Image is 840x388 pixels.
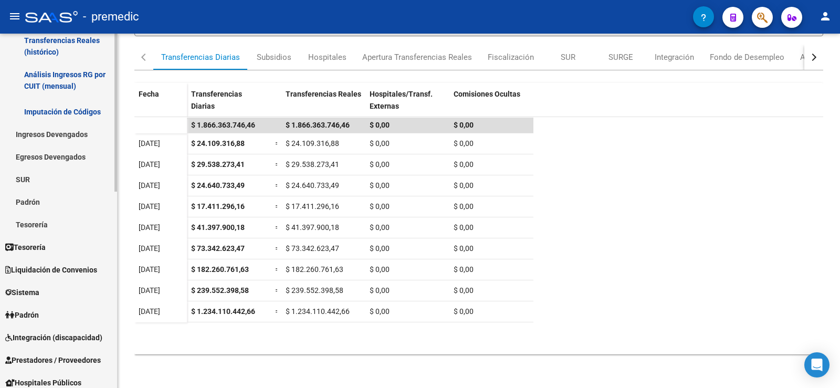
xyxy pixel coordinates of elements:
span: $ 0,00 [370,244,390,253]
span: $ 1.234.110.442,66 [191,307,255,316]
span: $ 0,00 [370,160,390,169]
mat-icon: person [819,10,832,23]
div: SURGE [608,51,633,63]
span: = [275,307,279,316]
span: $ 0,00 [454,121,474,129]
div: Apertura Transferencias Reales [362,51,472,63]
span: [DATE] [139,265,160,274]
datatable-header-cell: Hospitales/Transf. Externas [365,83,449,127]
span: $ 41.397.900,18 [191,223,245,232]
span: $ 0,00 [370,139,390,148]
span: $ 0,00 [454,307,474,316]
span: Integración (discapacidad) [5,332,102,343]
span: [DATE] [139,307,160,316]
span: - premedic [83,5,139,28]
datatable-header-cell: Fecha [134,83,187,127]
span: Transferencias Diarias [191,90,242,110]
span: $ 239.552.398,58 [286,286,343,295]
div: Fiscalización [488,51,534,63]
span: Transferencias Reales [286,90,361,98]
span: = [275,202,279,211]
span: $ 1.866.363.746,46 [191,121,255,129]
span: [DATE] [139,139,160,148]
span: $ 239.552.398,58 [191,286,249,295]
div: Subsidios [257,51,291,63]
span: Fecha [139,90,159,98]
span: $ 0,00 [454,223,474,232]
span: = [275,286,279,295]
span: $ 0,00 [454,286,474,295]
span: [DATE] [139,223,160,232]
datatable-header-cell: Comisiones Ocultas [449,83,533,127]
span: $ 0,00 [370,265,390,274]
span: $ 1.866.363.746,46 [286,121,350,129]
span: $ 24.640.733,49 [286,181,339,190]
div: SUR [561,51,575,63]
span: $ 29.538.273,41 [286,160,339,169]
span: $ 29.538.273,41 [191,160,245,169]
div: Hospitales [308,51,346,63]
span: Padrón [5,309,39,321]
span: $ 0,00 [454,160,474,169]
span: $ 0,00 [370,307,390,316]
datatable-header-cell: Transferencias Diarias [187,83,271,127]
div: Open Intercom Messenger [804,352,829,377]
div: Integración [655,51,694,63]
span: $ 0,00 [454,139,474,148]
span: Comisiones Ocultas [454,90,520,98]
span: Sistema [5,287,39,298]
span: $ 73.342.623,47 [286,244,339,253]
span: $ 0,00 [370,223,390,232]
span: $ 0,00 [370,181,390,190]
span: Prestadores / Proveedores [5,354,101,366]
div: Transferencias Diarias [161,51,240,63]
span: $ 0,00 [370,286,390,295]
span: = [275,244,279,253]
span: $ 73.342.623,47 [191,244,245,253]
span: $ 0,00 [454,265,474,274]
span: $ 1.234.110.442,66 [286,307,350,316]
span: $ 24.109.316,88 [286,139,339,148]
span: $ 182.260.761,63 [286,265,343,274]
mat-icon: menu [8,10,21,23]
span: $ 17.411.296,16 [191,202,245,211]
span: [DATE] [139,286,160,295]
span: Hospitales/Transf. Externas [370,90,433,110]
span: [DATE] [139,160,160,169]
span: [DATE] [139,181,160,190]
span: Liquidación de Convenios [5,264,97,276]
span: $ 0,00 [454,202,474,211]
span: $ 0,00 [454,181,474,190]
span: $ 41.397.900,18 [286,223,339,232]
span: Tesorería [5,242,46,253]
span: = [275,265,279,274]
span: $ 17.411.296,16 [286,202,339,211]
span: $ 0,00 [370,121,390,129]
span: $ 0,00 [454,244,474,253]
span: $ 0,00 [370,202,390,211]
span: = [275,223,279,232]
span: $ 24.640.733,49 [191,181,245,190]
span: [DATE] [139,202,160,211]
div: Fondo de Desempleo [710,51,784,63]
datatable-header-cell: Transferencias Reales [281,83,365,127]
span: $ 24.109.316,88 [191,139,245,148]
span: = [275,181,279,190]
span: [DATE] [139,244,160,253]
span: $ 182.260.761,63 [191,265,249,274]
span: = [275,139,279,148]
span: = [275,160,279,169]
